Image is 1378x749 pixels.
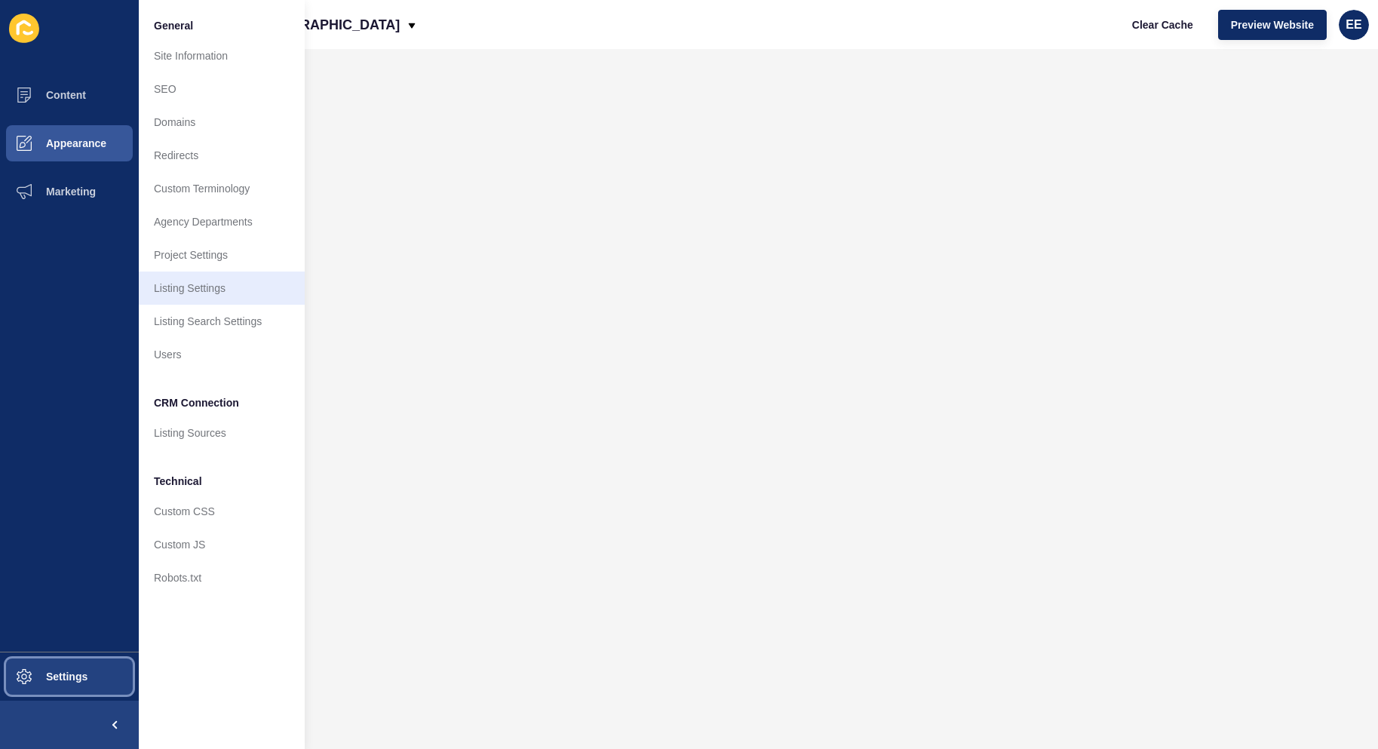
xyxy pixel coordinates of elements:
[154,474,202,489] span: Technical
[154,18,193,33] span: General
[139,39,305,72] a: Site Information
[1119,10,1206,40] button: Clear Cache
[139,561,305,594] a: Robots.txt
[1218,10,1327,40] button: Preview Website
[1132,17,1193,32] span: Clear Cache
[139,495,305,528] a: Custom CSS
[139,528,305,561] a: Custom JS
[154,395,239,410] span: CRM Connection
[139,72,305,106] a: SEO
[139,205,305,238] a: Agency Departments
[139,272,305,305] a: Listing Settings
[139,305,305,338] a: Listing Search Settings
[139,49,1378,749] iframe: To enrich screen reader interactions, please activate Accessibility in Grammarly extension settings
[139,338,305,371] a: Users
[139,238,305,272] a: Project Settings
[139,416,305,450] a: Listing Sources
[139,106,305,139] a: Domains
[139,172,305,205] a: Custom Terminology
[1346,17,1361,32] span: EE
[1231,17,1314,32] span: Preview Website
[139,139,305,172] a: Redirects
